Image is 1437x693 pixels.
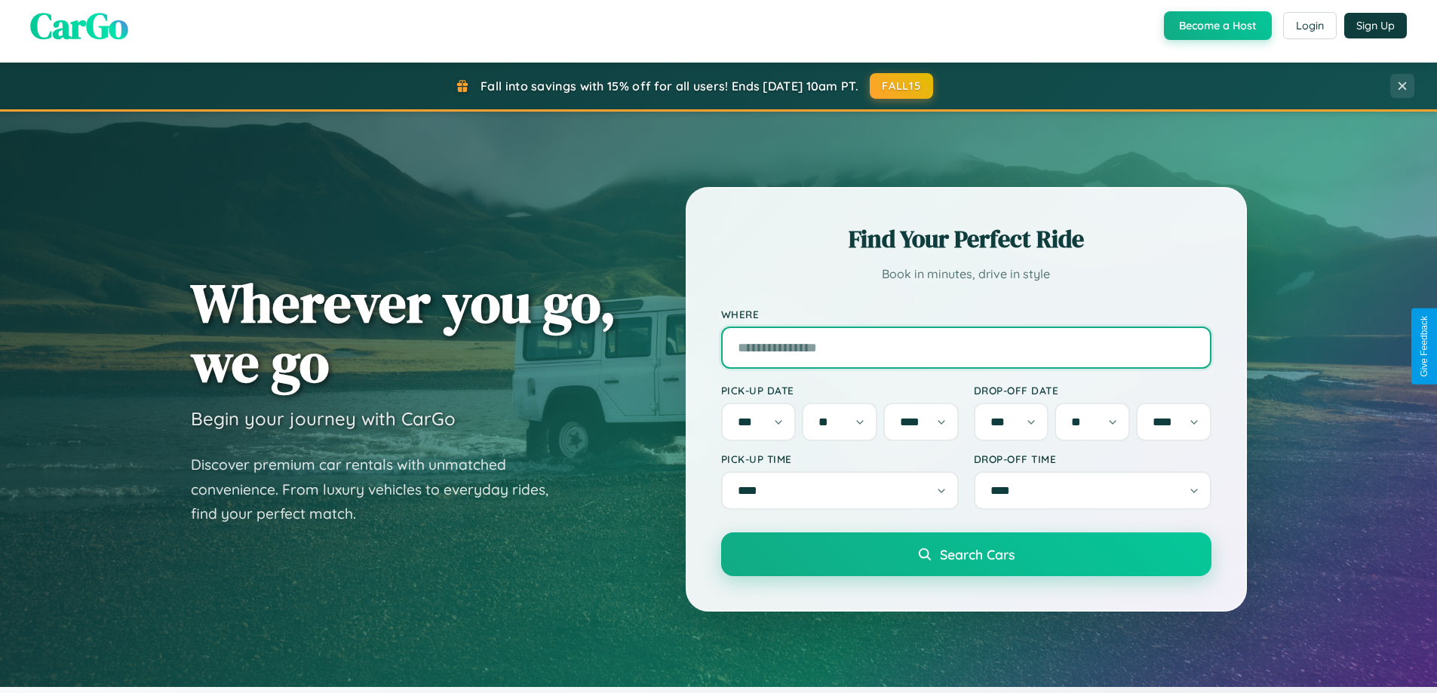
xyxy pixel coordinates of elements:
label: Drop-off Time [974,452,1211,465]
label: Where [721,308,1211,320]
div: Give Feedback [1419,316,1429,377]
label: Pick-up Time [721,452,959,465]
button: Become a Host [1164,11,1272,40]
h3: Begin your journey with CarGo [191,407,456,430]
button: Search Cars [721,532,1211,576]
span: Fall into savings with 15% off for all users! Ends [DATE] 10am PT. [481,78,858,94]
button: Login [1283,12,1337,39]
span: Search Cars [940,546,1015,563]
p: Book in minutes, drive in style [721,263,1211,285]
label: Drop-off Date [974,384,1211,397]
h2: Find Your Perfect Ride [721,222,1211,256]
h1: Wherever you go, we go [191,273,616,392]
button: FALL15 [870,73,933,99]
button: Sign Up [1344,13,1407,38]
span: CarGo [30,1,128,51]
p: Discover premium car rentals with unmatched convenience. From luxury vehicles to everyday rides, ... [191,452,568,526]
label: Pick-up Date [721,384,959,397]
